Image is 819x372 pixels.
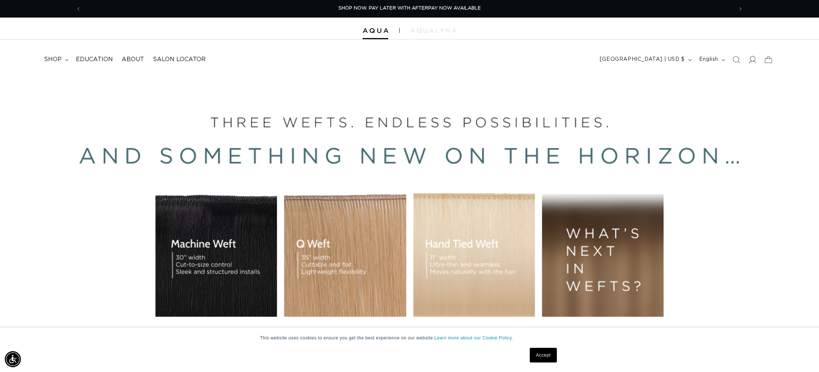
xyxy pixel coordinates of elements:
p: This website uses cookies to ensure you get the best experience on our website. [260,335,559,341]
img: aqualyna.com [411,28,456,33]
summary: Search [728,52,744,68]
div: Accessibility Menu [5,351,21,367]
a: Learn more about our Cookie Policy. [434,335,513,341]
a: Education [71,51,117,68]
span: [GEOGRAPHIC_DATA] | USD $ [600,56,685,63]
button: Next announcement [732,2,749,16]
button: Previous announcement [70,2,87,16]
span: shop [44,56,62,63]
span: Education [76,56,113,63]
span: English [699,56,718,63]
span: SHOP NOW. PAY LATER WITH AFTERPAY NOW AVAILABLE [338,6,481,11]
a: Accept [530,348,557,362]
a: About [117,51,148,68]
span: About [122,56,144,63]
button: English [695,53,728,67]
a: Salon Locator [148,51,210,68]
span: Salon Locator [153,56,206,63]
button: [GEOGRAPHIC_DATA] | USD $ [595,53,695,67]
img: Aqua Hair Extensions [363,28,388,33]
summary: shop [40,51,71,68]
